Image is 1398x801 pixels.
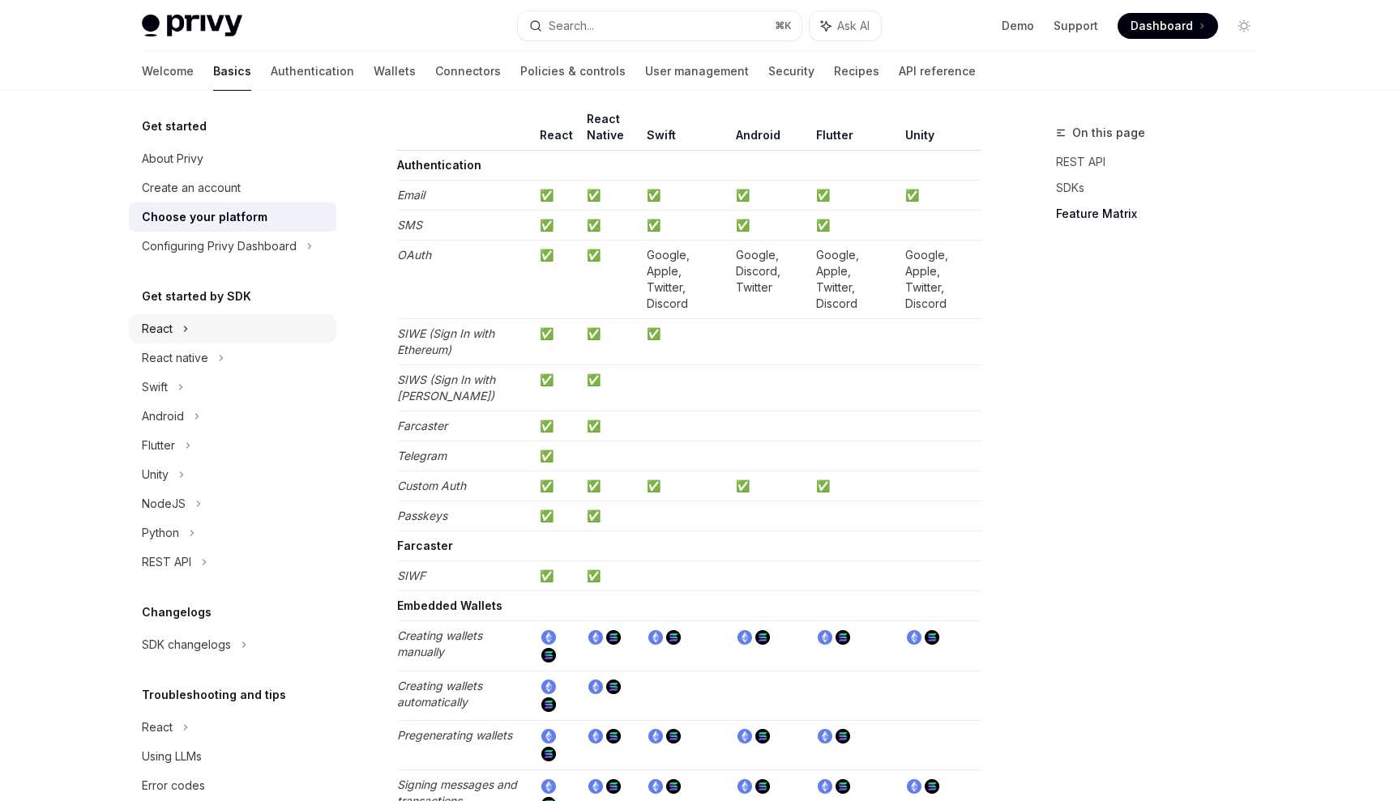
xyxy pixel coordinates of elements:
div: React [142,718,173,737]
td: ✅ [533,211,580,241]
td: ✅ [640,181,729,211]
button: Ask AI [810,11,881,40]
a: Choose your platform [129,202,336,232]
a: Demo [1002,18,1034,34]
div: Configuring Privy Dashboard [142,236,297,256]
td: ✅ [640,319,729,365]
th: Flutter [810,111,899,151]
div: REST API [142,552,191,572]
img: ethereum.png [541,779,556,794]
img: solana.png [925,779,939,794]
a: Authentication [271,52,354,91]
td: ✅ [810,471,899,501]
div: Swift [142,377,168,397]
a: Security [768,52,814,91]
a: About Privy [129,144,336,173]
img: solana.png [666,779,681,794]
div: About Privy [142,149,203,168]
em: Passkeys [397,509,447,522]
a: Recipes [834,52,879,91]
td: ✅ [533,441,580,471]
em: Pregenerating wallets [397,728,512,742]
td: Google, Discord, Twitter [729,241,810,319]
img: ethereum.png [648,779,663,794]
img: solana.png [755,779,770,794]
a: REST API [1056,149,1270,175]
td: ✅ [533,561,580,591]
img: solana.png [836,630,850,645]
img: solana.png [836,729,850,743]
em: Creating wallets manually [397,628,482,658]
td: ✅ [729,471,810,501]
div: React [142,319,173,339]
em: Telegram [397,449,447,462]
img: ethereum.png [648,630,663,645]
img: solana.png [606,779,621,794]
td: ✅ [580,471,640,501]
img: ethereum.png [588,729,603,743]
div: Choose your platform [142,207,267,227]
img: solana.png [755,729,770,743]
th: React [533,111,580,151]
th: Unity [899,111,981,151]
a: Using LLMs [129,742,336,771]
div: NodeJS [142,494,186,513]
a: SDKs [1056,175,1270,201]
em: Email [397,188,425,202]
td: ✅ [899,181,981,211]
td: ✅ [580,501,640,531]
img: ethereum.png [737,630,752,645]
div: Unity [142,465,169,484]
img: solana.png [836,779,850,794]
div: Python [142,523,179,543]
td: ✅ [580,365,640,411]
a: Support [1054,18,1098,34]
td: ✅ [640,471,729,501]
td: Google, Apple, Twitter, Discord [810,241,899,319]
div: Error codes [142,776,205,795]
img: solana.png [925,630,939,645]
td: ✅ [810,181,899,211]
img: ethereum.png [818,729,832,743]
a: API reference [899,52,976,91]
a: User management [645,52,749,91]
div: Search... [549,16,594,36]
img: ethereum.png [588,680,603,694]
span: Ask AI [837,18,870,34]
th: React Native [580,111,640,151]
td: Google, Apple, Twitter, Discord [640,241,729,319]
div: Android [142,407,184,426]
span: Dashboard [1131,18,1193,34]
em: SIWF [397,569,425,582]
em: SIWS (Sign In with [PERSON_NAME]) [397,373,495,403]
div: React native [142,348,208,368]
img: solana.png [755,630,770,645]
a: Welcome [142,52,194,91]
img: solana.png [541,747,556,761]
img: ethereum.png [818,630,832,645]
td: ✅ [533,411,580,441]
img: solana.png [541,648,556,663]
h5: Get started by SDK [142,287,251,306]
button: Toggle dark mode [1231,13,1257,39]
h5: Troubleshooting and tips [142,685,286,705]
img: solana.png [541,697,556,712]
img: solana.png [606,680,621,694]
img: solana.png [606,630,621,645]
td: ✅ [580,211,640,241]
em: SMS [397,218,422,232]
div: Flutter [142,436,175,455]
h5: Changelogs [142,603,212,622]
a: Connectors [435,52,501,91]
td: ✅ [533,471,580,501]
a: Feature Matrix [1056,201,1270,227]
a: Basics [213,52,251,91]
img: ethereum.png [907,630,921,645]
img: ethereum.png [541,680,556,694]
td: ✅ [533,501,580,531]
td: Google, Apple, Twitter, Discord [899,241,981,319]
strong: Farcaster [397,539,453,552]
div: Create an account [142,178,241,198]
img: ethereum.png [737,729,752,743]
em: Creating wallets automatically [397,679,482,709]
